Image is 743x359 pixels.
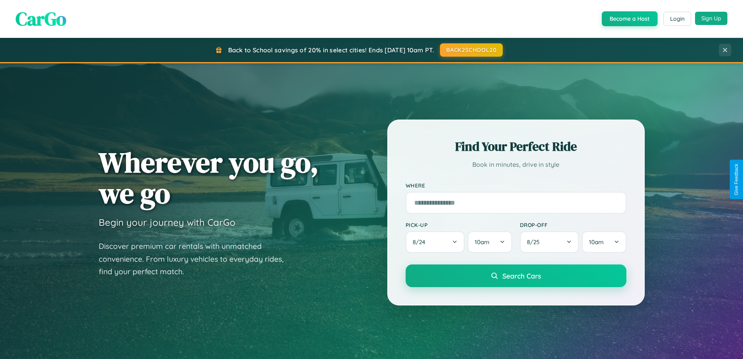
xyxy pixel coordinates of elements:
button: 8/25 [520,231,579,253]
button: Become a Host [602,11,658,26]
span: Search Cars [502,271,541,280]
button: Search Cars [406,264,626,287]
button: Login [663,12,691,26]
span: 10am [475,238,489,246]
span: 8 / 24 [413,238,429,246]
button: 8/24 [406,231,465,253]
h3: Begin your journey with CarGo [99,216,236,228]
label: Drop-off [520,221,626,228]
label: Pick-up [406,221,512,228]
label: Where [406,182,626,189]
span: Back to School savings of 20% in select cities! Ends [DATE] 10am PT. [228,46,434,54]
p: Discover premium car rentals with unmatched convenience. From luxury vehicles to everyday rides, ... [99,240,294,278]
span: CarGo [16,6,66,32]
h2: Find Your Perfect Ride [406,138,626,155]
div: Give Feedback [734,164,739,195]
button: 10am [582,231,626,253]
button: Sign Up [695,12,727,25]
button: 10am [468,231,512,253]
span: 10am [589,238,604,246]
button: BACK2SCHOOL20 [440,43,503,57]
h1: Wherever you go, we go [99,147,319,209]
span: 8 / 25 [527,238,543,246]
p: Book in minutes, drive in style [406,159,626,170]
